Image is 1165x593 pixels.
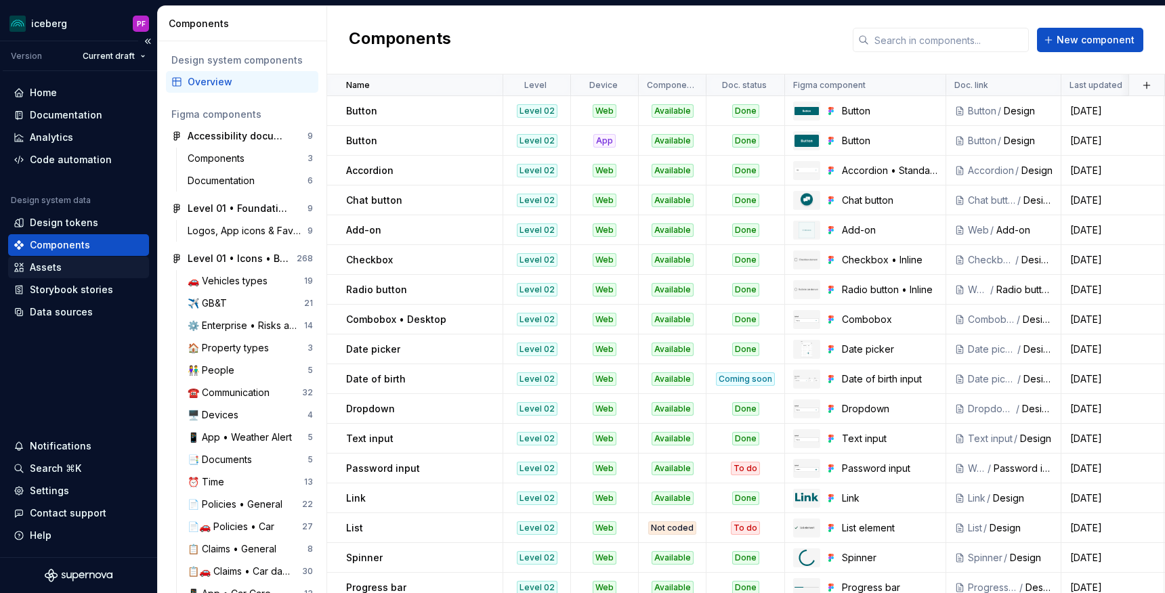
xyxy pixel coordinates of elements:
[1062,283,1163,296] div: [DATE]
[593,313,616,326] div: Web
[1062,223,1163,237] div: [DATE]
[188,431,297,444] div: 📱 App • Weather Alert
[795,107,819,115] img: Button
[994,462,1053,475] div: Password input
[517,462,557,475] div: Level 02
[732,313,759,326] div: Done
[182,471,318,493] a: ⏰ Time13
[795,167,819,173] img: Accordion • Standalone
[30,108,102,122] div: Documentation
[1062,372,1163,386] div: [DATE]
[517,194,557,207] div: Level 02
[8,149,149,171] a: Code automation
[30,283,113,296] div: Storybook stories
[795,587,819,588] img: Progress bar
[188,296,232,310] div: ✈️ GB&T
[346,402,395,416] p: Dropdown
[346,491,366,505] p: Link
[30,131,73,144] div: Analytics
[732,223,759,237] div: Done
[346,313,446,326] p: Combobox • Desktop
[652,402,694,416] div: Available
[647,80,695,91] p: Component status
[304,320,313,331] div: 14
[1062,104,1163,118] div: [DATE]
[593,343,616,356] div: Web
[652,462,694,475] div: Available
[30,216,98,229] div: Design tokens
[517,432,557,445] div: Level 02
[182,270,318,292] a: 🚗 Vehicles types19
[308,175,313,186] div: 6
[188,341,274,355] div: 🏠 Property types
[652,313,694,326] div: Available
[9,16,26,32] img: 418c6d47-6da6-4103-8b13-b5999f8989a1.png
[954,80,988,91] p: Doc. link
[517,491,557,505] div: Level 02
[346,521,363,535] p: List
[1004,134,1053,148] div: Design
[166,198,318,219] a: Level 01 • Foundations9
[593,372,616,386] div: Web
[648,521,696,535] div: Not coded
[1021,164,1053,177] div: Design
[842,462,937,475] div: Password input
[182,449,318,470] a: 📑 Documents5
[1020,432,1053,445] div: Design
[842,313,937,326] div: Combobox
[842,343,937,356] div: Date picker
[842,223,937,237] div: Add-on
[1023,194,1053,207] div: Design
[993,491,1053,505] div: Design
[137,18,146,29] div: PF
[304,477,313,487] div: 13
[732,253,759,267] div: Done
[346,223,381,237] p: Add-on
[188,386,275,399] div: ☎️ Communication
[1062,313,1163,326] div: [DATE]
[182,337,318,359] a: 🏠 Property types3
[302,499,313,510] div: 22
[593,134,616,148] div: App
[349,28,451,52] h2: Components
[517,313,557,326] div: Level 02
[982,521,990,535] div: /
[8,234,149,256] a: Components
[968,491,986,505] div: Link
[652,551,694,565] div: Available
[593,521,616,535] div: Web
[83,51,135,62] span: Current draft
[346,194,402,207] p: Chat button
[593,223,616,237] div: Web
[188,408,244,422] div: 🖥️ Devices
[968,194,1016,207] div: Chat button
[8,502,149,524] button: Contact support
[8,212,149,234] a: Design tokens
[842,104,937,118] div: Button
[8,525,149,546] button: Help
[182,315,318,336] a: ⚙️ Enterprise • Risks and LOBs14
[799,222,815,238] img: Add-on
[1062,491,1163,505] div: [DATE]
[996,283,1053,296] div: Radio button
[188,498,288,511] div: 📄 Policies • General
[732,194,759,207] div: Done
[308,225,313,236] div: 9
[30,305,93,319] div: Data sources
[968,402,1015,416] div: Dropdown
[346,134,377,148] p: Button
[795,135,819,147] img: Button
[517,402,557,416] div: Level 02
[188,565,302,578] div: 📋🚗 Claims • Car damage types
[182,148,318,169] a: Components3
[968,164,1014,177] div: Accordion
[842,134,937,148] div: Button
[593,253,616,267] div: Web
[842,521,937,535] div: List element
[182,561,318,582] a: 📋🚗 Claims • Car damage types30
[188,224,308,238] div: Logos, App icons & Favicons
[593,432,616,445] div: Web
[8,480,149,502] a: Settings
[842,283,937,296] div: Radio button • Inline
[45,569,112,582] svg: Supernova Logo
